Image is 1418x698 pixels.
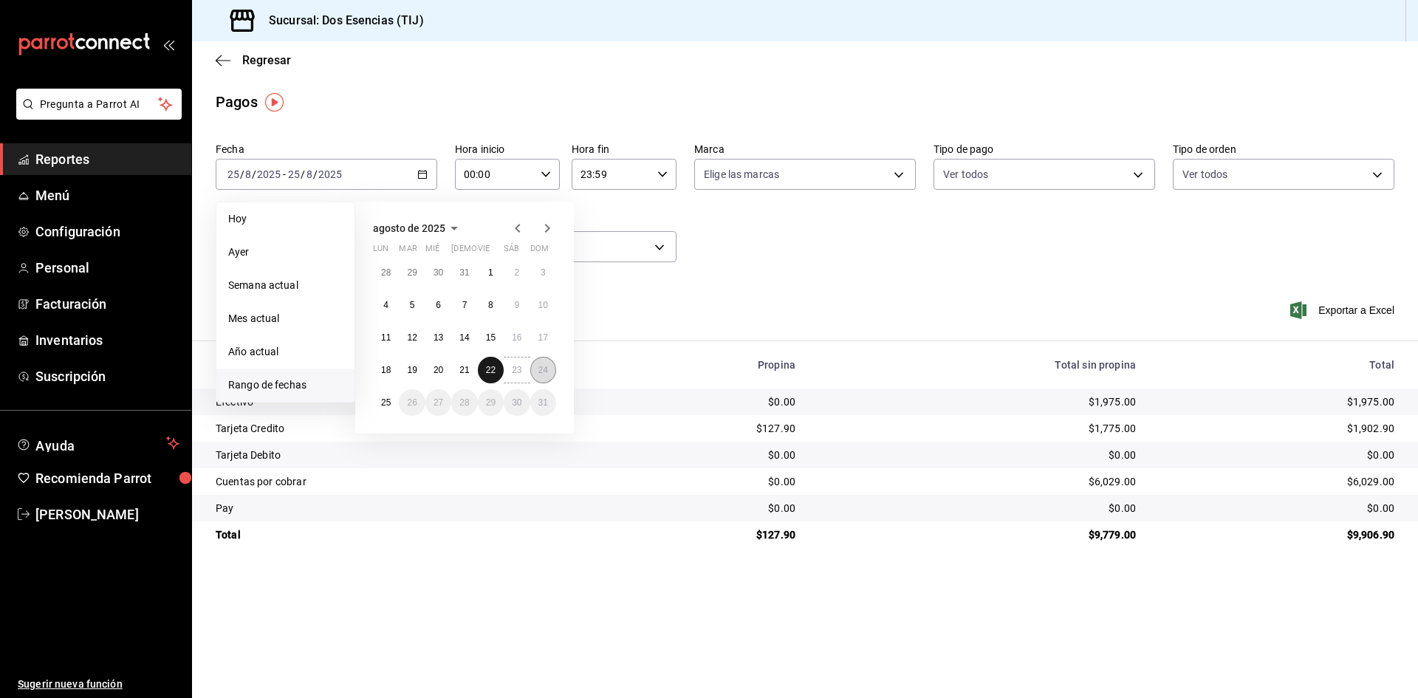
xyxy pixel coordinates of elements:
[306,168,313,180] input: --
[228,377,343,393] span: Rango de fechas
[373,222,445,234] span: agosto de 2025
[530,324,556,351] button: 17 de agosto de 2025
[488,267,493,278] abbr: 1 de agosto de 2025
[16,89,182,120] button: Pregunta a Parrot AI
[287,168,301,180] input: --
[10,107,182,123] a: Pregunta a Parrot AI
[18,677,179,692] span: Sugerir nueva función
[252,168,256,180] span: /
[216,144,437,154] label: Fecha
[40,97,159,112] span: Pregunta a Parrot AI
[228,311,343,326] span: Mes actual
[478,324,504,351] button: 15 de agosto de 2025
[373,357,399,383] button: 18 de agosto de 2025
[451,389,477,416] button: 28 de agosto de 2025
[381,267,391,278] abbr: 28 de julio de 2025
[228,244,343,260] span: Ayer
[451,357,477,383] button: 21 de agosto de 2025
[704,167,779,182] span: Elige las marcas
[434,332,443,343] abbr: 13 de agosto de 2025
[486,397,496,408] abbr: 29 de agosto de 2025
[399,244,417,259] abbr: martes
[216,448,591,462] div: Tarjeta Debito
[1160,421,1394,436] div: $1,902.90
[451,324,477,351] button: 14 de agosto de 2025
[819,359,1136,371] div: Total sin propina
[614,448,795,462] div: $0.00
[819,421,1136,436] div: $1,775.00
[538,332,548,343] abbr: 17 de agosto de 2025
[256,168,281,180] input: ----
[257,12,424,30] h3: Sucursal: Dos Esencias (TIJ)
[512,365,521,375] abbr: 23 de agosto de 2025
[228,211,343,227] span: Hoy
[512,332,521,343] abbr: 16 de agosto de 2025
[530,357,556,383] button: 24 de agosto de 2025
[486,332,496,343] abbr: 15 de agosto de 2025
[538,365,548,375] abbr: 24 de agosto de 2025
[478,259,504,286] button: 1 de agosto de 2025
[425,244,439,259] abbr: miércoles
[451,244,538,259] abbr: jueves
[819,448,1136,462] div: $0.00
[614,421,795,436] div: $127.90
[504,324,530,351] button: 16 de agosto de 2025
[399,389,425,416] button: 26 de agosto de 2025
[35,185,179,205] span: Menú
[35,468,179,488] span: Recomienda Parrot
[504,292,530,318] button: 9 de agosto de 2025
[373,259,399,286] button: 28 de julio de 2025
[504,357,530,383] button: 23 de agosto de 2025
[425,259,451,286] button: 30 de julio de 2025
[410,300,415,310] abbr: 5 de agosto de 2025
[425,324,451,351] button: 13 de agosto de 2025
[1160,448,1394,462] div: $0.00
[162,38,174,50] button: open_drawer_menu
[381,365,391,375] abbr: 18 de agosto de 2025
[819,501,1136,516] div: $0.00
[614,474,795,489] div: $0.00
[35,222,179,242] span: Configuración
[572,144,677,154] label: Hora fin
[504,389,530,416] button: 30 de agosto de 2025
[399,324,425,351] button: 12 de agosto de 2025
[1293,301,1394,319] button: Exportar a Excel
[459,365,469,375] abbr: 21 de agosto de 2025
[819,474,1136,489] div: $6,029.00
[434,365,443,375] abbr: 20 de agosto de 2025
[488,300,493,310] abbr: 8 de agosto de 2025
[530,292,556,318] button: 10 de agosto de 2025
[216,91,258,113] div: Pagos
[399,357,425,383] button: 19 de agosto de 2025
[451,259,477,286] button: 31 de julio de 2025
[451,292,477,318] button: 7 de agosto de 2025
[538,300,548,310] abbr: 10 de agosto de 2025
[1160,501,1394,516] div: $0.00
[240,168,244,180] span: /
[373,324,399,351] button: 11 de agosto de 2025
[216,53,291,67] button: Regresar
[514,267,519,278] abbr: 2 de agosto de 2025
[35,366,179,386] span: Suscripción
[216,527,591,542] div: Total
[265,93,284,112] img: Tooltip marker
[373,219,463,237] button: agosto de 2025
[478,244,490,259] abbr: viernes
[425,292,451,318] button: 6 de agosto de 2025
[216,501,591,516] div: Pay
[434,267,443,278] abbr: 30 de julio de 2025
[504,259,530,286] button: 2 de agosto de 2025
[242,53,291,67] span: Regresar
[228,344,343,360] span: Año actual
[301,168,305,180] span: /
[407,267,417,278] abbr: 29 de julio de 2025
[504,244,519,259] abbr: sábado
[1182,167,1227,182] span: Ver todos
[459,397,469,408] abbr: 28 de agosto de 2025
[383,300,388,310] abbr: 4 de agosto de 2025
[35,504,179,524] span: [PERSON_NAME]
[478,389,504,416] button: 29 de agosto de 2025
[35,149,179,169] span: Reportes
[530,259,556,286] button: 3 de agosto de 2025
